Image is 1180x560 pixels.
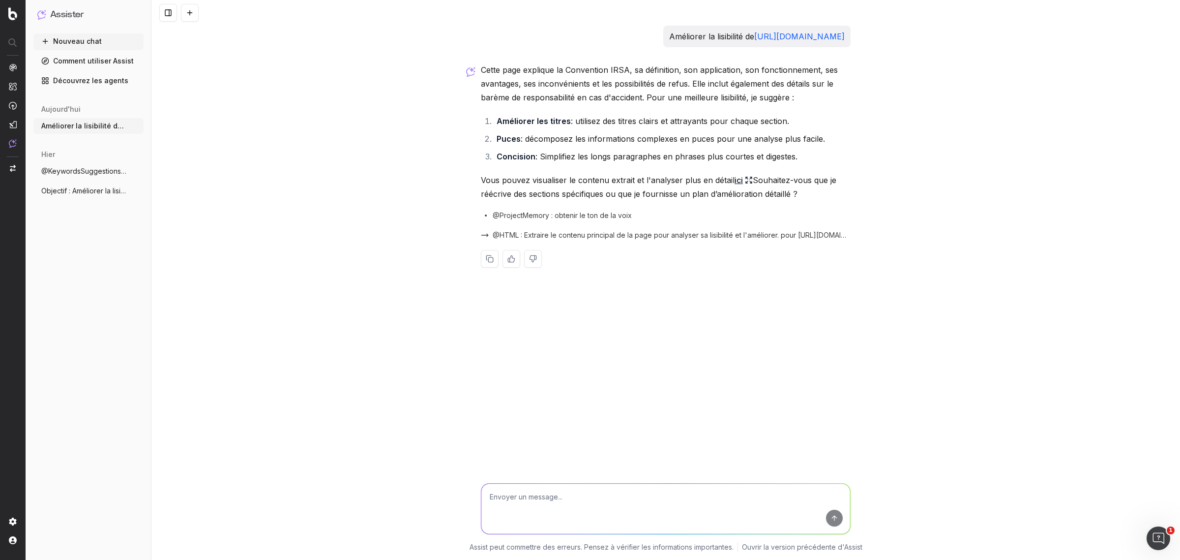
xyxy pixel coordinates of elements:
[470,543,734,551] font: Assist peut commettre des erreurs. Pensez à vérifier les informations importantes.
[41,150,55,158] font: hier
[53,76,128,85] font: Découvrez les agents
[33,53,144,69] a: Comment utiliser Assist
[497,152,535,161] font: Concision
[1169,527,1173,533] font: 1
[742,542,862,552] a: Ouvrir la version précédente d'Assist
[33,183,144,199] button: Objectif : Améliorer la lisibilité de l'UR
[481,175,735,185] font: Vous pouvez visualiser le contenu extrait et l'analyser plus en détail
[9,139,17,148] img: Assister
[571,116,789,126] font: : utilisez des titres clairs et attrayants pour chaque section.
[497,134,521,144] font: Puces
[33,33,144,49] button: Nouveau chat
[481,230,851,240] button: @HTML : Extraire le contenu principal de la page pour analyser sa lisibilité et l'améliorer. pour...
[41,167,196,175] font: @KeywordsSuggestions propose moi des mots
[669,31,754,41] font: Améliorer la lisibilité de
[481,65,840,102] font: Cette page explique la Convention IRSA, sa définition, son application, son fonctionnement, ses a...
[41,105,81,113] font: aujourd'hui
[521,134,825,144] font: : décomposez les informations complexes en puces pour une analyse plus facile.
[742,543,862,551] font: Ouvrir la version précédente d'Assist
[8,7,17,20] img: Logo Botify
[37,10,46,19] img: Assister
[33,73,144,89] a: Découvrez les agents
[1147,527,1170,550] iframe: Chat en direct par interphone
[50,10,84,19] font: Assister
[9,63,17,71] img: Analytique
[33,118,144,134] button: Améliorer la lisibilité de [URL]
[9,536,17,544] img: Mon compte
[33,163,144,179] button: @KeywordsSuggestions propose moi des mots
[9,101,17,110] img: Activation
[9,82,17,91] img: Intelligence
[535,152,797,161] font: : Simplifiez les longs paragraphes en phrases plus courtes et digestes.
[9,121,17,128] img: Studio
[9,518,17,526] img: Paramètre
[53,57,134,65] font: Comment utiliser Assist
[53,37,102,45] font: Nouveau chat
[497,116,571,126] font: Améliorer les titres
[493,211,632,219] font: @ProjectMemory : obtenir le ton de la voix
[41,122,142,130] font: Améliorer la lisibilité de [URL]
[37,8,140,22] button: Assister
[754,31,845,41] a: [URL][DOMAIN_NAME]
[735,175,743,185] font: ici
[41,187,162,195] font: Objectif : Améliorer la lisibilité de l'UR
[466,67,475,77] img: Logo d'assistance Botify
[493,231,871,239] font: @HTML : Extraire le contenu principal de la page pour analyser sa lisibilité et l'améliorer. pour...
[10,165,16,172] img: Projet Switch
